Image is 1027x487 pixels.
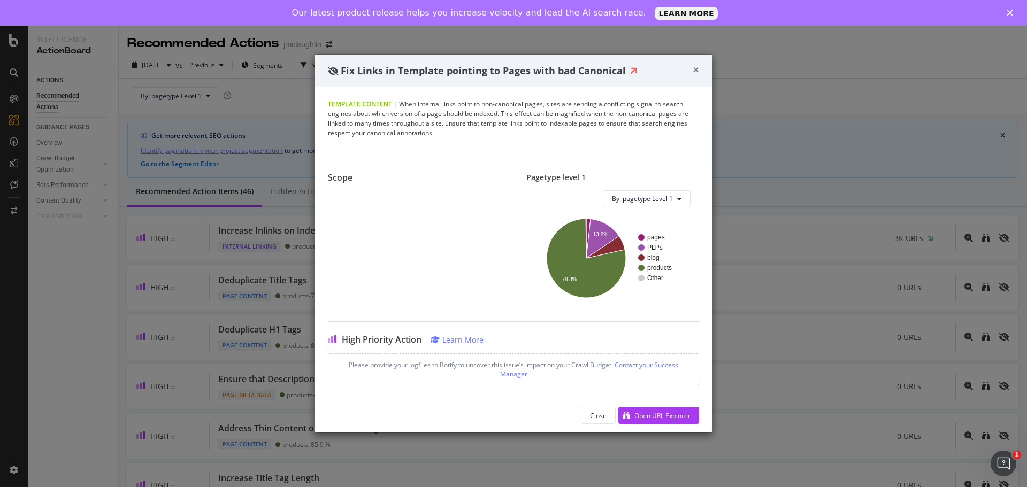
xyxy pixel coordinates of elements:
[535,216,691,300] svg: A chart.
[647,264,672,272] text: products
[562,276,577,282] text: 78.3%
[328,99,699,138] div: When internal links point to non-canonical pages, sites are sending a conflicting signal to searc...
[1013,451,1021,459] span: 1
[526,173,699,182] div: Pagetype level 1
[292,7,646,18] div: Our latest product release helps you increase velocity and lead the AI search race.
[328,173,500,183] div: Scope
[618,407,699,424] button: Open URL Explorer
[590,411,607,420] div: Close
[634,411,691,420] div: Open URL Explorer
[328,353,699,385] div: Please provide your logfiles to Botify to uncover this issue’s impact on your Crawl Budget.
[655,7,718,20] a: LEARN MORE
[581,407,616,424] button: Close
[442,335,484,345] div: Learn More
[647,244,663,251] text: PLPs
[394,99,397,109] span: |
[328,67,339,75] div: eye-slash
[603,190,691,207] button: By: pagetype Level 1
[647,234,665,241] text: pages
[647,274,663,282] text: Other
[431,335,484,345] a: Learn More
[612,194,673,203] span: By: pagetype Level 1
[991,451,1016,476] iframe: Intercom live chat
[693,62,699,77] span: ×
[341,64,626,77] span: Fix Links in Template pointing to Pages with bad Canonical
[1007,10,1017,16] div: Close
[328,99,392,109] span: Template Content
[342,335,421,345] span: High Priority Action
[647,254,660,261] text: blog
[500,360,679,378] a: Contact your Success Manager
[593,231,608,237] text: 13.8%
